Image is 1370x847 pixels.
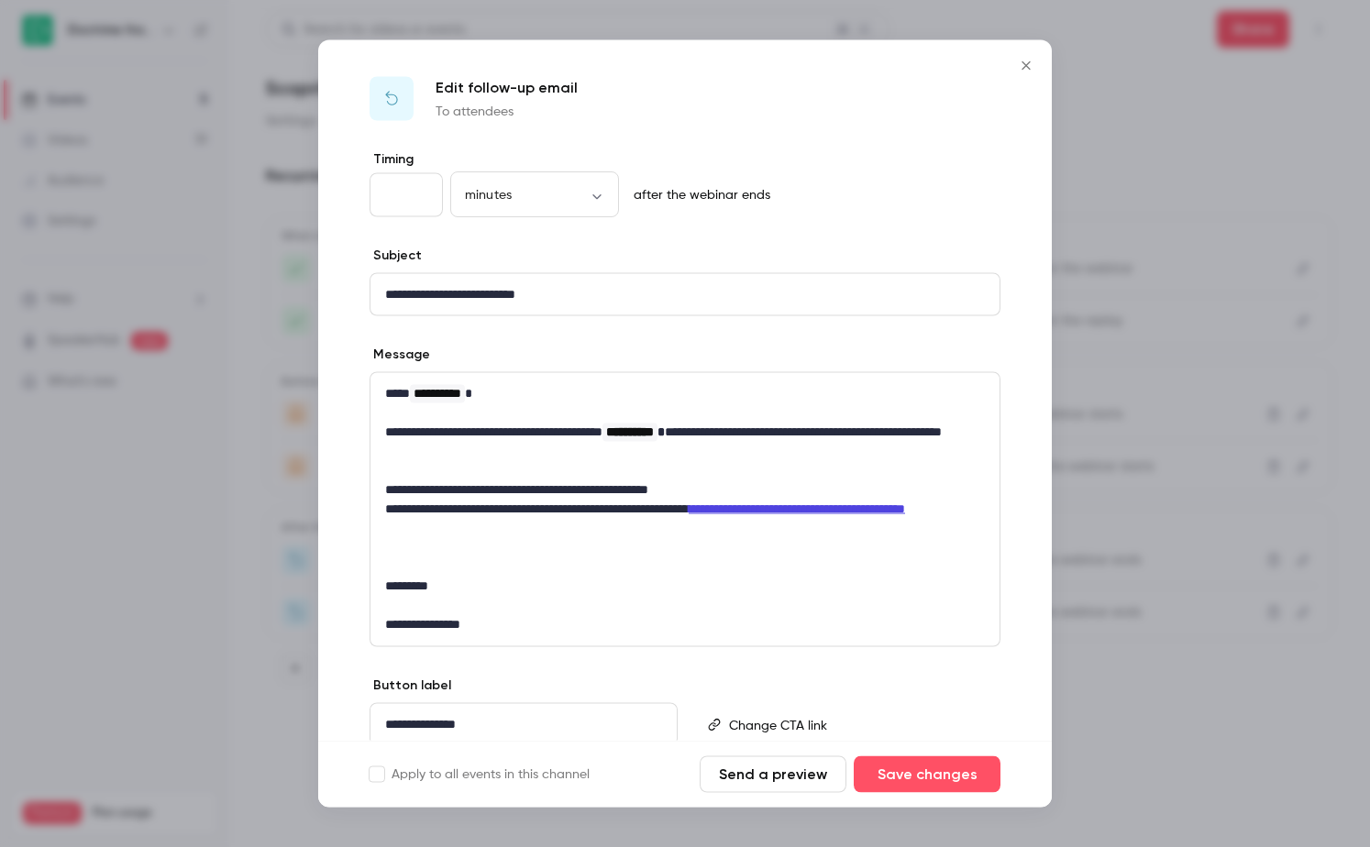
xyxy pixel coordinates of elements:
p: To attendees [436,103,578,121]
div: minutes [450,185,619,203]
div: editor [370,274,1000,315]
div: editor [370,704,677,745]
label: Subject [370,247,422,265]
label: Timing [370,150,1000,169]
button: Close [1008,48,1044,84]
label: Apply to all events in this channel [370,765,590,784]
p: after the webinar ends [626,186,770,204]
label: Button label [370,676,451,695]
p: Edit follow-up email [436,77,578,99]
div: editor [370,373,1000,645]
div: editor [722,704,999,746]
button: Send a preview [700,756,846,793]
button: Save changes [854,756,1000,793]
label: Message [370,346,430,364]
